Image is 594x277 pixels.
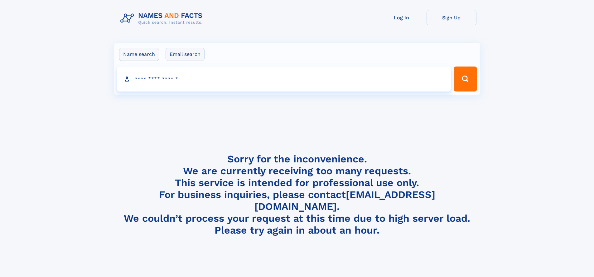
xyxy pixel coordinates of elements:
[377,10,427,25] a: Log In
[427,10,476,25] a: Sign Up
[254,189,435,212] a: [EMAIL_ADDRESS][DOMAIN_NAME]
[166,48,205,61] label: Email search
[118,153,476,236] h4: Sorry for the inconvenience. We are currently receiving too many requests. This service is intend...
[117,67,451,92] input: search input
[454,67,477,92] button: Search Button
[118,10,208,27] img: Logo Names and Facts
[119,48,159,61] label: Name search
